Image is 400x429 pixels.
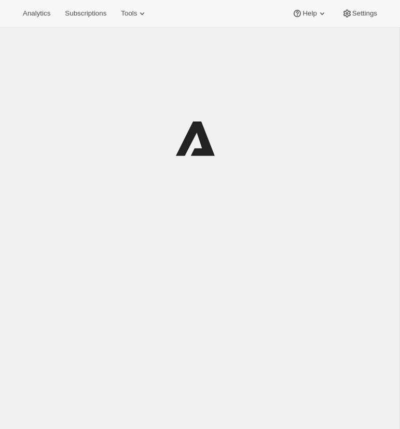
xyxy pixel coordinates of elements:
[352,9,377,18] span: Settings
[336,6,383,21] button: Settings
[115,6,154,21] button: Tools
[17,6,57,21] button: Analytics
[65,9,106,18] span: Subscriptions
[286,6,333,21] button: Help
[121,9,137,18] span: Tools
[302,9,316,18] span: Help
[23,9,50,18] span: Analytics
[59,6,113,21] button: Subscriptions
